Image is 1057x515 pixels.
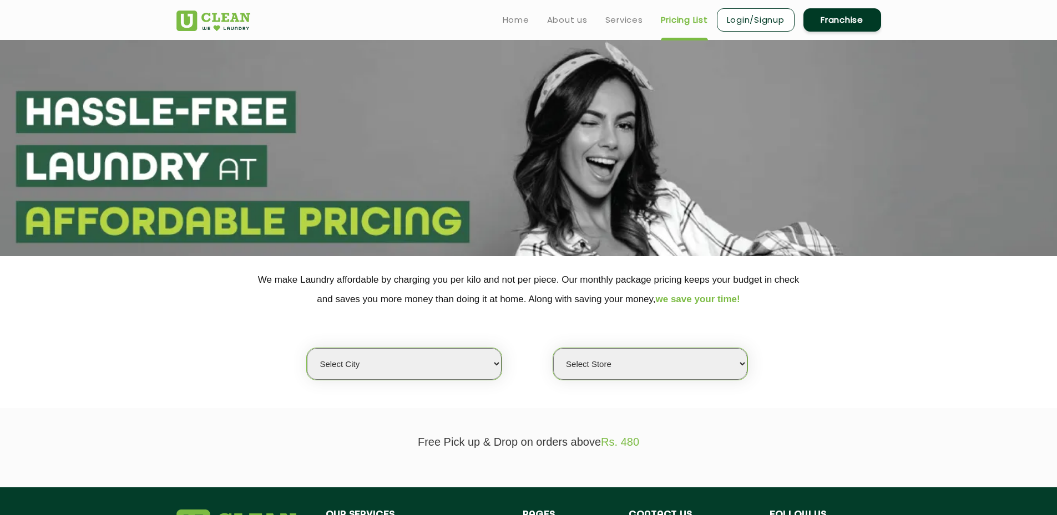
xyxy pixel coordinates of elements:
a: Pricing List [661,13,708,27]
a: Franchise [803,8,881,32]
span: we save your time! [656,294,740,304]
a: Home [503,13,529,27]
img: UClean Laundry and Dry Cleaning [176,11,250,31]
a: Services [605,13,643,27]
span: Rs. 480 [601,436,639,448]
p: We make Laundry affordable by charging you per kilo and not per piece. Our monthly package pricin... [176,270,881,309]
a: About us [547,13,588,27]
a: Login/Signup [717,8,795,32]
p: Free Pick up & Drop on orders above [176,436,881,448]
